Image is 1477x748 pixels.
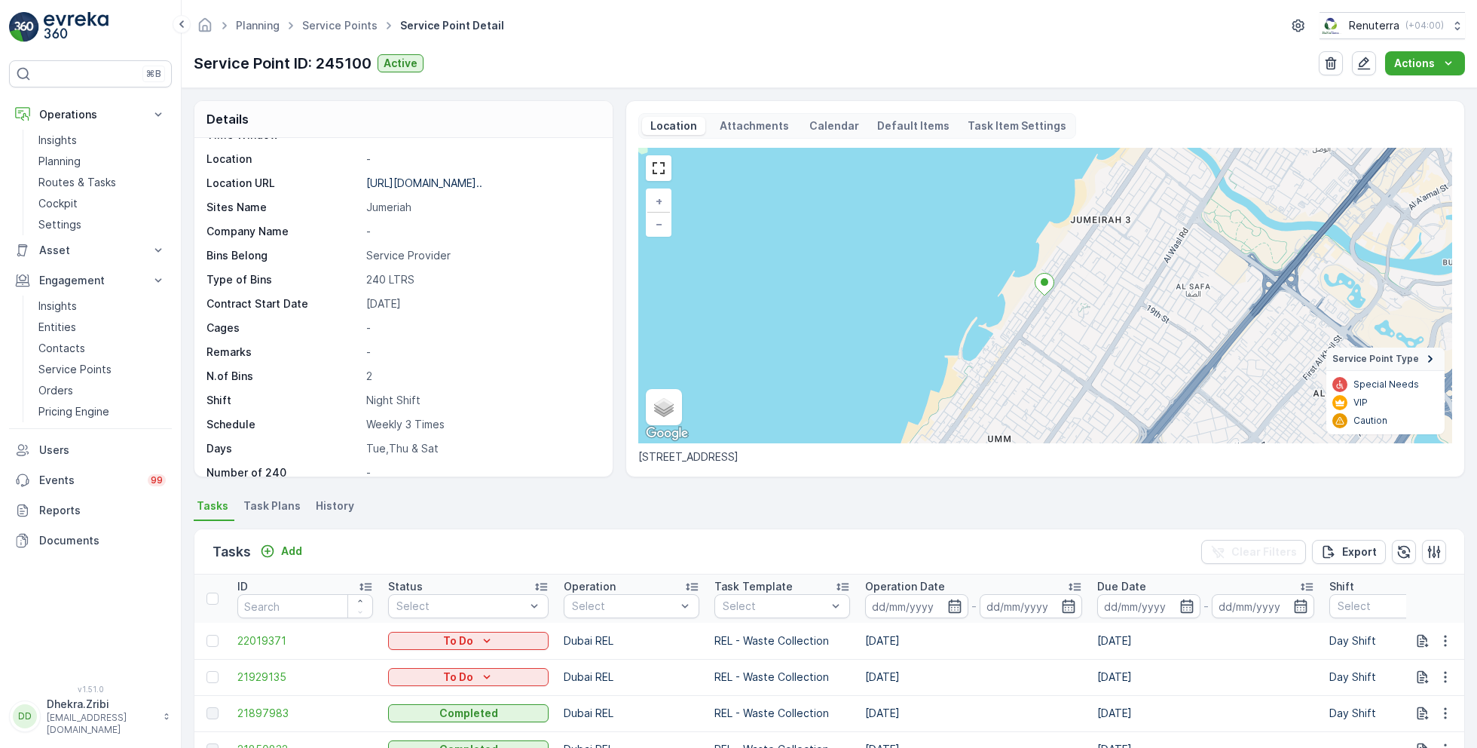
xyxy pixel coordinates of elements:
button: Completed [388,704,549,722]
a: Entities [32,317,172,338]
p: Dubai REL [564,706,699,721]
p: Special Needs [1353,379,1419,391]
p: Days [206,441,360,456]
p: Sites Name [206,200,360,215]
p: Service Provider [366,248,597,263]
p: Clear Filters [1231,544,1297,559]
a: 21897983 [237,706,373,721]
p: To Do [443,633,473,648]
p: - [366,345,597,360]
p: Weekly 3 Times [366,417,597,432]
a: View Fullscreen [647,157,670,179]
button: Clear Filters [1201,540,1306,564]
p: Location URL [206,176,360,191]
p: Orders [38,383,73,398]
p: Service Point ID: 245100 [194,52,372,75]
p: Location [648,118,699,133]
a: 21929135 [237,670,373,685]
p: Contacts [38,341,85,356]
input: dd/mm/yyyy [865,594,968,618]
p: Schedule [206,417,360,432]
p: Due Date [1097,579,1146,594]
button: Renuterra(+04:00) [1320,12,1465,39]
span: v 1.51.0 [9,685,172,694]
a: Contacts [32,338,172,359]
p: Select [396,599,525,614]
p: Pricing Engine [38,404,109,419]
p: Type of Bins [206,272,360,287]
input: dd/mm/yyyy [980,594,1083,618]
p: Cages [206,320,360,336]
a: Planning [236,19,280,32]
button: Add [254,542,308,560]
p: REL - Waste Collection [714,706,850,721]
p: - [971,597,977,615]
p: Export [1342,544,1377,559]
a: Service Points [32,359,172,380]
a: Open this area in Google Maps (opens a new window) [642,424,692,443]
button: To Do [388,632,549,650]
a: Layers [647,391,680,424]
p: Status [388,579,423,594]
p: - [366,152,597,167]
p: - [1203,597,1209,615]
input: dd/mm/yyyy [1212,594,1315,618]
a: Homepage [197,23,213,35]
p: Users [39,443,166,458]
p: - [366,320,597,336]
p: Planning [38,154,81,169]
a: Cockpit [32,193,172,214]
p: Events [39,473,139,488]
button: DDDhekra.Zribi[EMAIL_ADDRESS][DOMAIN_NAME] [9,697,172,736]
p: VIP [1353,397,1368,409]
p: Night Shift [366,393,597,408]
a: Pricing Engine [32,401,172,422]
a: Documents [9,526,172,556]
p: Cockpit [38,196,78,211]
p: Renuterra [1349,18,1399,33]
p: Documents [39,533,166,548]
a: Zoom In [647,190,670,213]
td: [DATE] [1090,623,1322,659]
p: Service Points [38,362,112,377]
div: Toggle Row Selected [206,671,219,683]
td: [DATE] [858,659,1090,695]
span: Tasks [197,498,228,513]
img: Screenshot_2024-07-26_at_13.33.01.png [1320,17,1343,34]
a: Events99 [9,465,172,495]
p: Day Shift [1329,706,1465,721]
a: Planning [32,151,172,172]
p: Operation [564,579,616,594]
p: Contract Start Date [206,296,360,311]
p: ( +04:00 ) [1405,20,1444,32]
p: To Do [443,670,473,685]
span: Service Point Type [1332,353,1419,365]
summary: Service Point Type [1326,348,1445,371]
p: Operation Date [865,579,945,594]
p: Routes & Tasks [38,175,116,190]
td: [DATE] [858,695,1090,731]
p: Insights [38,299,77,314]
p: Task Template [714,579,793,594]
p: [STREET_ADDRESS] [638,449,1452,464]
p: Tasks [213,541,251,563]
span: Task Plans [243,498,301,513]
p: Jumeriah [366,200,597,215]
img: logo_light-DOdMpM7g.png [44,12,109,42]
p: Task Item Settings [968,118,1066,133]
p: - [366,224,597,239]
p: Company Name [206,224,360,239]
p: Shift [206,393,360,408]
p: Operations [39,107,142,122]
td: [DATE] [858,623,1090,659]
button: Export [1312,540,1386,564]
a: Routes & Tasks [32,172,172,193]
p: Add [281,544,302,559]
p: Day Shift [1329,633,1465,648]
p: Completed [439,706,498,721]
span: History [316,498,354,513]
button: Operations [9,100,172,130]
p: ID [237,579,248,594]
p: Dhekra.Zribi [47,697,155,712]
